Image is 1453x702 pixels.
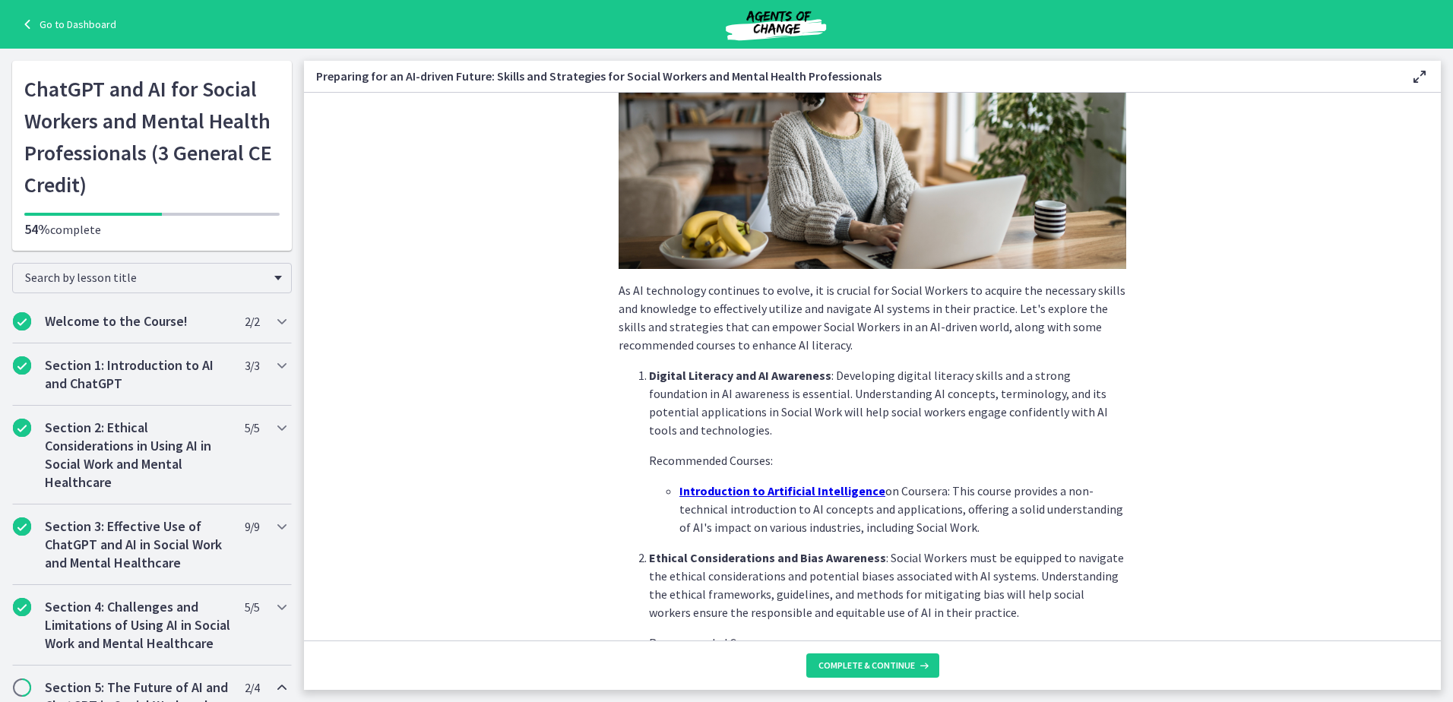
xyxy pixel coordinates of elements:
strong: Ethical Considerations and Bias Awareness [649,550,886,565]
img: Agents of Change [685,6,867,43]
h2: Section 3: Effective Use of ChatGPT and AI in Social Work and Mental Healthcare [45,517,230,572]
p: : Social Workers must be equipped to navigate the ethical considerations and potential biases ass... [649,549,1126,621]
span: 5 / 5 [245,419,259,437]
button: Complete & continue [806,653,939,678]
i: Completed [13,598,31,616]
p: Recommended Courses: [649,451,1126,470]
p: complete [24,220,280,239]
div: Search by lesson title [12,263,292,293]
span: 3 / 3 [245,356,259,375]
span: 9 / 9 [245,517,259,536]
p: on Coursera: This course provides a non-technical introduction to AI concepts and applications, o... [679,482,1126,536]
h2: Welcome to the Course! [45,312,230,330]
p: : Developing digital literacy skills and a strong foundation in AI awareness is essential. Unders... [649,366,1126,439]
span: 2 / 2 [245,312,259,330]
a: Go to Dashboard [18,15,116,33]
strong: Digital Literacy and AI Awareness [649,368,831,383]
h2: Section 4: Challenges and Limitations of Using AI in Social Work and Mental Healthcare [45,598,230,653]
p: Recommended Courses: [649,634,1126,652]
h1: ChatGPT and AI for Social Workers and Mental Health Professionals (3 General CE Credit) [24,73,280,201]
span: 54% [24,220,50,238]
h3: Preparing for an AI-driven Future: Skills and Strategies for Social Workers and Mental Health Pro... [316,67,1386,85]
p: As AI technology continues to evolve, it is crucial for Social Workers to acquire the necessary s... [619,281,1126,354]
span: 5 / 5 [245,598,259,616]
i: Completed [13,419,31,437]
span: Search by lesson title [25,270,267,285]
i: Completed [13,356,31,375]
span: Complete & continue [818,659,915,672]
i: Completed [13,517,31,536]
span: 2 / 4 [245,678,259,697]
i: Completed [13,312,31,330]
a: Introduction to Artificial Intelligence [679,483,885,498]
h2: Section 1: Introduction to AI and ChatGPT [45,356,230,393]
h2: Section 2: Ethical Considerations in Using AI in Social Work and Mental Healthcare [45,419,230,492]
